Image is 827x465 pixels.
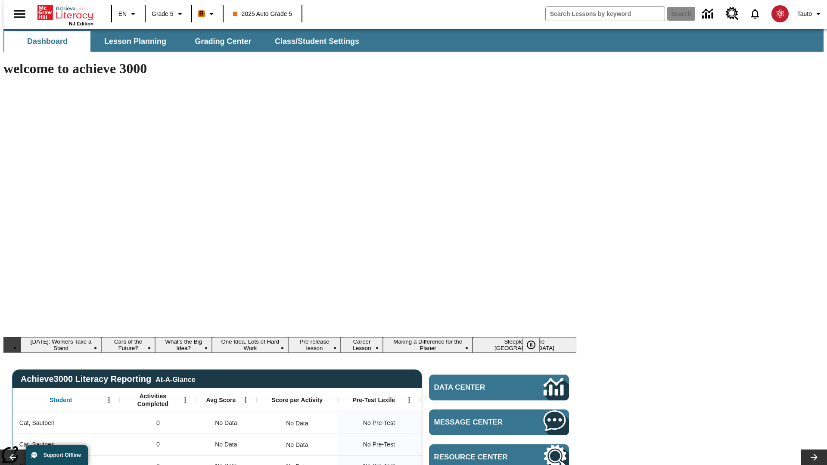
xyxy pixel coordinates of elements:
[27,37,68,46] span: Dashboard
[156,440,160,449] span: 0
[3,31,367,52] div: SubNavbar
[206,396,236,404] span: Avg Score
[3,61,576,77] h1: welcome to achieve 3000
[212,337,288,353] button: Slide 4 One Idea, Lots of Hard Work
[155,374,195,384] div: At-A-Glance
[766,3,794,25] button: Select a new avatar
[363,440,395,449] span: No Pre-Test, Cat, Sautoes
[21,374,196,384] span: Achieve3000 Literacy Reporting
[21,337,101,353] button: Slide 1 Labor Day: Workers Take a Stand
[434,383,515,392] span: Data Center
[120,412,196,434] div: 0, Cat, Sautoen
[196,412,256,434] div: No Data, Cat, Sautoen
[92,31,178,52] button: Lesson Planning
[196,434,256,455] div: No Data, Cat, Sautoes
[156,418,160,428] span: 0
[522,337,540,353] button: Pause
[363,418,395,428] span: No Pre-Test, Cat, Sautoen
[771,5,789,22] img: avatar image
[124,392,181,408] span: Activities Completed
[101,337,155,353] button: Slide 2 Cars of the Future?
[148,6,189,22] button: Grade: Grade 5, Select a grade
[794,6,827,22] button: Profile/Settings
[282,436,312,453] div: No Data, Cat, Sautoes
[353,396,395,404] span: Pre-Test Lexile
[120,434,196,455] div: 0, Cat, Sautoes
[4,31,90,52] button: Dashboard
[522,337,548,353] div: Pause
[282,415,312,432] div: No Data, Cat, Sautoen
[152,9,174,19] span: Grade 5
[211,414,241,432] span: No Data
[429,375,569,400] a: Data Center
[69,21,93,26] span: NJ Edition
[115,6,142,22] button: Language: EN, Select a language
[195,37,251,46] span: Grading Center
[3,29,824,52] div: SubNavbar
[19,440,54,449] span: Cat, Sautoes
[37,3,93,26] div: Home
[383,337,472,353] button: Slide 7 Making a Difference for the Planet
[275,37,359,46] span: Class/Student Settings
[37,4,93,21] a: Home
[211,436,241,453] span: No Data
[546,7,665,21] input: search field
[434,453,518,462] span: Resource Center
[801,449,827,465] button: Lesson carousel, Next
[233,9,292,19] span: 2025 Auto Grade 5
[797,9,812,19] span: Tauto
[44,452,81,458] span: Support Offline
[403,394,416,406] button: Open Menu
[104,37,166,46] span: Lesson Planning
[199,8,204,19] span: B
[195,6,220,22] button: Boost Class color is orange. Change class color
[155,337,212,353] button: Slide 3 What's the Big Idea?
[239,394,252,406] button: Open Menu
[268,31,366,52] button: Class/Student Settings
[473,337,576,353] button: Slide 8 Sleepless in the Animal Kingdom
[118,9,127,19] span: EN
[179,394,192,406] button: Open Menu
[272,396,323,404] span: Score per Activity
[434,418,518,427] span: Message Center
[103,394,115,406] button: Open Menu
[341,337,383,353] button: Slide 6 Career Lesson
[180,31,266,52] button: Grading Center
[744,3,766,25] a: Notifications
[288,337,340,353] button: Slide 5 Pre-release lesson
[19,418,55,428] span: Cat, Sautoen
[721,2,744,25] a: Resource Center, Will open in new tab
[429,409,569,435] a: Message Center
[7,1,32,27] button: Open side menu
[50,396,72,404] span: Student
[697,2,721,26] a: Data Center
[26,445,88,465] button: Support Offline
